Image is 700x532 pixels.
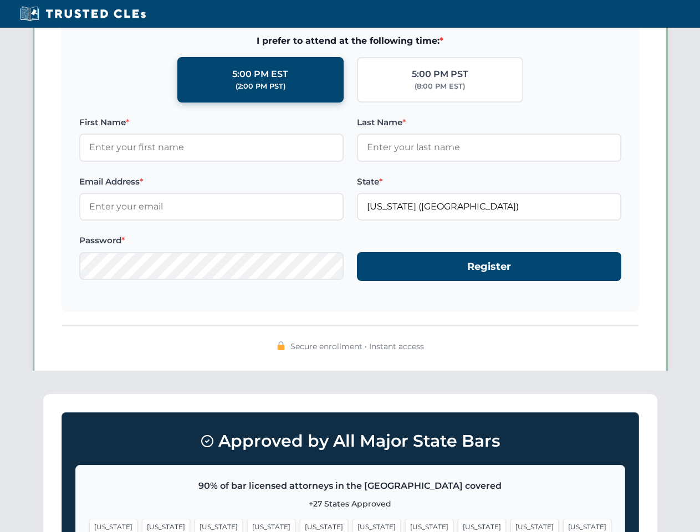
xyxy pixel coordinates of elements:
[79,175,344,188] label: Email Address
[357,116,621,129] label: Last Name
[357,175,621,188] label: State
[79,116,344,129] label: First Name
[277,341,285,350] img: 🔒
[79,34,621,48] span: I prefer to attend at the following time:
[357,134,621,161] input: Enter your last name
[89,498,611,510] p: +27 States Approved
[357,252,621,282] button: Register
[89,479,611,493] p: 90% of bar licensed attorneys in the [GEOGRAPHIC_DATA] covered
[17,6,149,22] img: Trusted CLEs
[79,234,344,247] label: Password
[75,426,625,456] h3: Approved by All Major State Bars
[236,81,285,92] div: (2:00 PM PST)
[412,67,468,81] div: 5:00 PM PST
[232,67,288,81] div: 5:00 PM EST
[79,134,344,161] input: Enter your first name
[79,193,344,221] input: Enter your email
[290,340,424,352] span: Secure enrollment • Instant access
[415,81,465,92] div: (8:00 PM EST)
[357,193,621,221] input: Georgia (GA)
